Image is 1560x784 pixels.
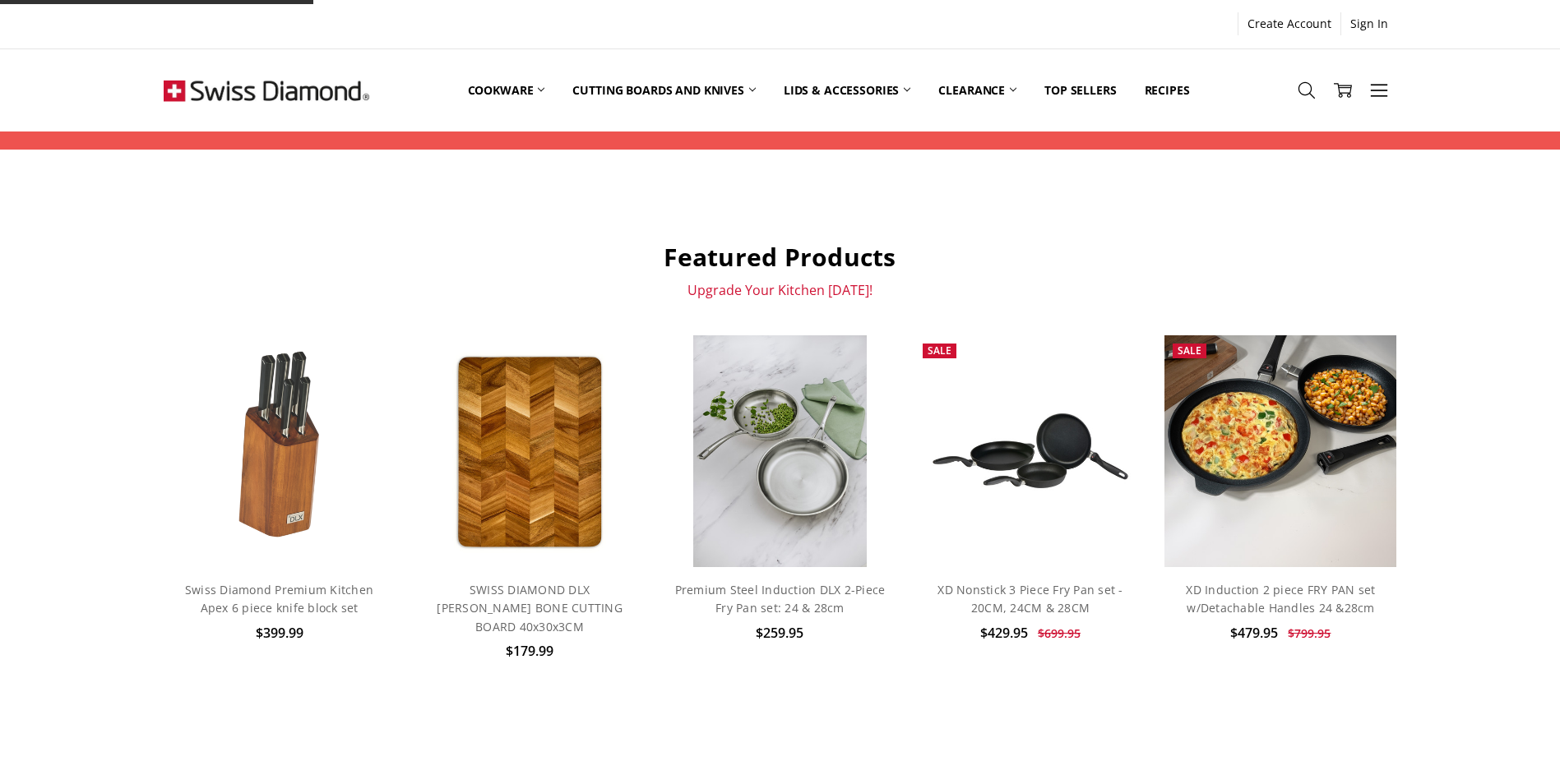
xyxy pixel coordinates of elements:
img: Premium steel DLX 2pc fry pan set (28 and 24cm) life style shot [693,335,868,567]
a: Sign In [1341,12,1397,35]
img: Free Shipping On Every Order [164,49,369,131]
a: Top Sellers [1030,53,1130,127]
a: Cookware [454,53,559,127]
span: $699.95 [1038,625,1081,641]
span: $479.95 [1230,624,1278,642]
a: SWISS DIAMOND DLX [PERSON_NAME] BONE CUTTING BOARD 40x30x3CM [437,582,623,634]
a: XD Nonstick 3 Piece Fry Pan set - 20CM, 24CM & 28CM [914,335,1146,567]
a: Clearance [924,53,1030,127]
span: $429.95 [980,624,1028,642]
a: Premium steel DLX 2pc fry pan set (28 and 24cm) life style shot [664,335,896,567]
span: Sale [928,344,951,357]
span: $259.95 [756,624,803,642]
img: XD Induction 2 piece FRY PAN set w/Detachable Handles 24 &28cm [1164,335,1396,567]
img: Swiss Diamond Apex 6 piece knife block set [211,335,347,567]
a: Create Account [1238,12,1340,35]
a: XD Nonstick 3 Piece Fry Pan set - 20CM, 24CM & 28CM [937,582,1123,616]
span: Sale [1178,344,1201,357]
img: XD Nonstick 3 Piece Fry Pan set - 20CM, 24CM & 28CM [914,393,1146,509]
span: $799.95 [1288,625,1331,641]
span: $179.99 [506,642,553,660]
a: Swiss Diamond Premium Kitchen Apex 6 piece knife block set [185,582,373,616]
a: Lids & Accessories [770,53,924,127]
a: SWISS DIAMOND DLX HERRING BONE CUTTING BOARD 40x30x3CM [414,335,646,567]
img: SWISS DIAMOND DLX HERRING BONE CUTTING BOARD 40x30x3CM [435,335,624,567]
a: Premium Steel Induction DLX 2-Piece Fry Pan set: 24 & 28cm [675,582,886,616]
h2: Featured Products [164,242,1397,273]
a: XD Induction 2 piece FRY PAN set w/Detachable Handles 24 &28cm [1186,582,1375,616]
a: Swiss Diamond Apex 6 piece knife block set [164,335,396,567]
a: Cutting boards and knives [558,53,770,127]
a: Recipes [1131,53,1204,127]
p: Upgrade Your Kitchen [DATE]! [164,282,1397,298]
span: $399.99 [256,624,303,642]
